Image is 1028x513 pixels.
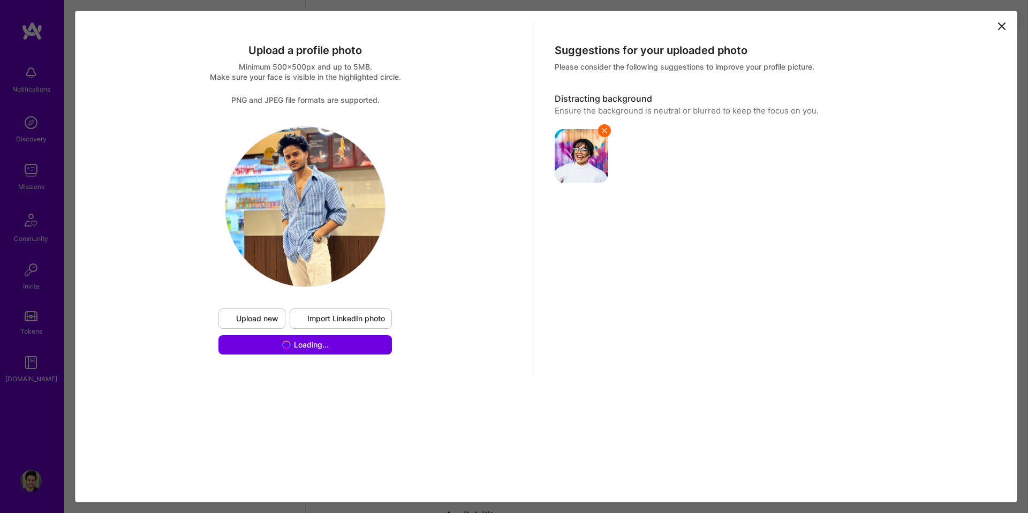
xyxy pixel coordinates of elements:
[86,62,525,72] div: Minimum 500x500px and up to 5MB.
[290,308,392,329] div: To import a profile photo add your LinkedIn URL to your profile.
[86,72,525,82] div: Make sure your face is visible in the highlighted circle.
[225,313,278,324] span: Upload new
[555,105,993,116] div: Ensure the background is neutral or blurred to keep the focus on you.
[218,335,392,354] button: Loading...
[225,314,234,323] i: icon UploadDark
[297,314,305,323] i: icon LinkedInDarkV2
[555,43,993,57] div: Suggestions for your uploaded photo
[14,96,161,122] h3: When you want to hit the mark, start with Grammarly
[14,133,161,189] p: Upgrade to Grammarly Pro for 24/7 support from AI agents like Proofreader, Paraphraser, and Reade...
[225,127,385,286] img: logo
[294,340,329,350] span: Loading...
[19,200,66,209] a: Upgrade now
[79,200,105,209] a: Dismiss
[218,308,285,329] button: Upload new
[86,43,525,57] div: Upload a profile photo
[86,95,525,105] div: PNG and JPEG file formats are supported.
[156,10,160,14] img: close_x_white.png
[290,308,392,329] button: Import LinkedIn photo
[216,126,394,354] div: logoUpload newImport LinkedIn photoLoading...
[555,129,608,183] img: avatar
[297,313,385,324] span: Import LinkedIn photo
[555,93,993,105] div: Distracting background
[555,62,993,72] div: Please consider the following suggestions to improve your profile picture.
